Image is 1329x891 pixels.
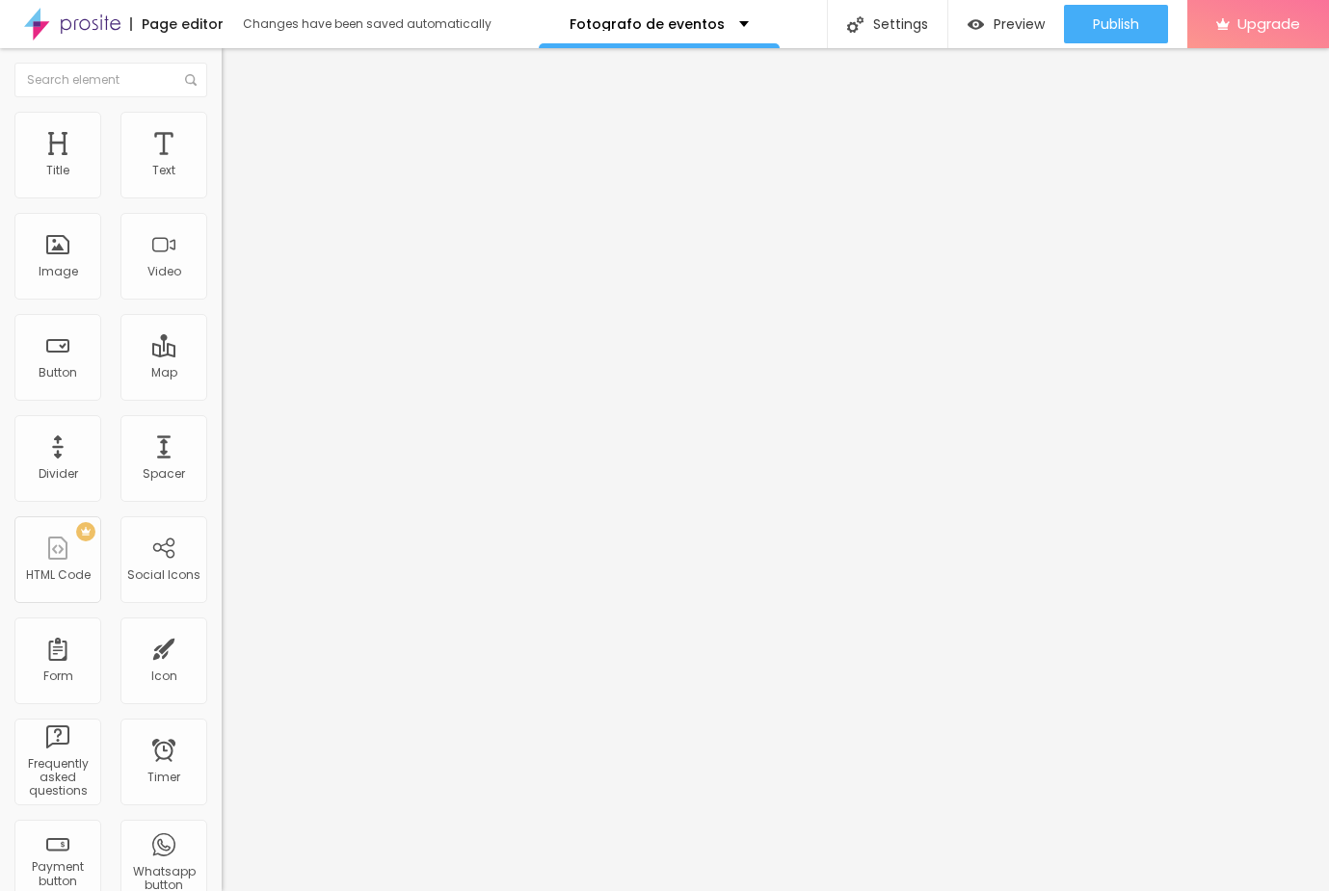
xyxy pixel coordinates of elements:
div: Button [39,366,77,380]
span: Preview [994,16,1045,32]
span: Publish [1093,16,1139,32]
div: Form [43,669,73,683]
button: Publish [1064,5,1168,43]
div: Image [39,265,78,278]
div: Page editor [130,17,224,31]
div: Changes have been saved automatically [243,18,492,30]
button: Preview [948,5,1064,43]
div: Divider [39,467,78,481]
div: Timer [147,771,180,784]
div: Title [46,164,69,177]
img: Icone [847,16,864,33]
div: Spacer [143,467,185,481]
img: view-1.svg [968,16,984,33]
div: Frequently asked questions [19,757,95,799]
div: Icon [151,669,177,683]
input: Search element [14,63,207,97]
div: Payment button [19,860,95,888]
div: Map [151,366,177,380]
span: Upgrade [1237,15,1300,32]
div: HTML Code [26,568,91,582]
p: Fotografo de eventos [570,17,725,31]
div: Social Icons [127,568,200,582]
div: Text [152,164,175,177]
img: Icone [185,74,197,86]
iframe: Editor [222,48,1329,891]
div: Video [147,265,181,278]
